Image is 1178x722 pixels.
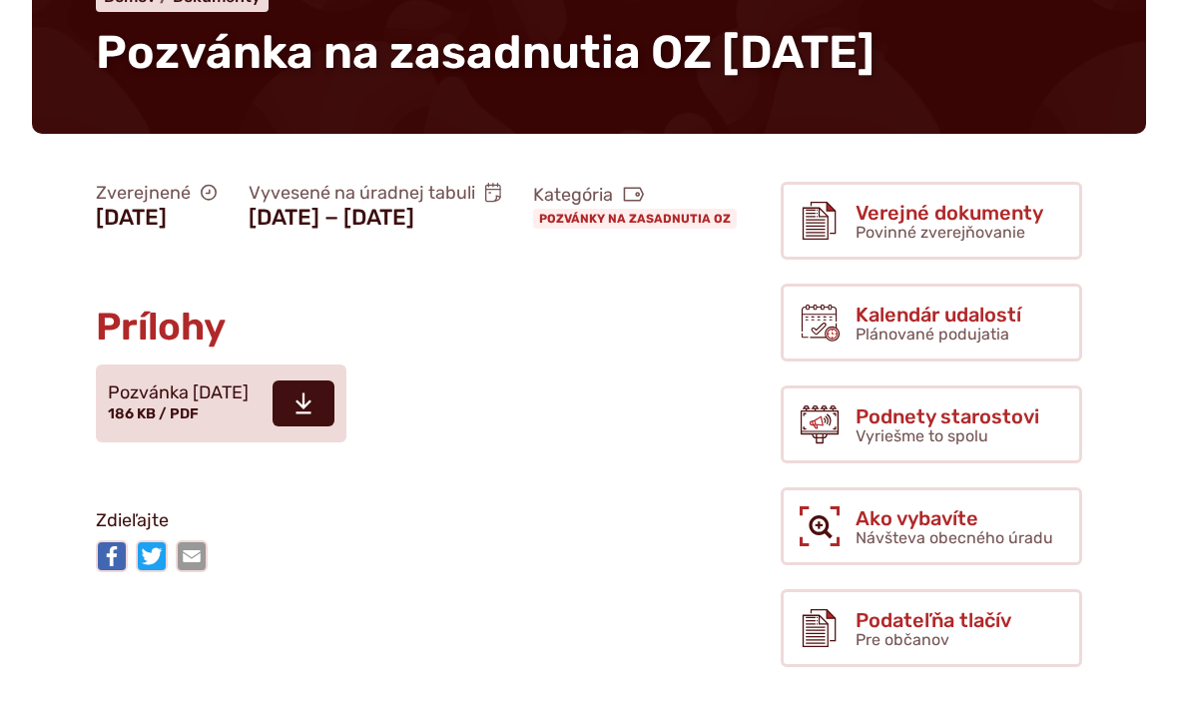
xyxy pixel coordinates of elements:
a: Verejné dokumenty Povinné zverejňovanie [781,182,1082,260]
img: Zdieľať e-mailom [176,540,208,572]
span: Vyriešme to spolu [856,426,988,445]
figcaption: [DATE] [96,205,217,231]
span: Pre občanov [856,630,949,649]
span: Povinné zverejňovanie [856,223,1025,242]
span: Návšteva obecného úradu [856,528,1053,547]
p: Zdieľajte [96,506,781,536]
a: Pozvánky na zasadnutia OZ [533,209,737,229]
span: Zverejnené [96,182,217,205]
img: Zdieľať na Facebooku [96,540,128,572]
span: Pozvánka [DATE] [108,383,249,403]
a: Pozvánka [DATE] 186 KB / PDF [96,364,346,442]
span: Pozvánka na zasadnutia OZ [DATE] [96,25,875,80]
h2: Prílohy [96,307,781,349]
span: Podateľňa tlačív [856,609,1011,631]
span: Kalendár udalostí [856,304,1021,326]
a: Ako vybavíte Návšteva obecného úradu [781,487,1082,565]
a: Podateľňa tlačív Pre občanov [781,589,1082,667]
span: Kategória [533,184,745,207]
span: Vyvesené na úradnej tabuli [249,182,501,205]
span: Verejné dokumenty [856,202,1043,224]
a: Podnety starostovi Vyriešme to spolu [781,385,1082,463]
figcaption: [DATE] − [DATE] [249,205,501,231]
span: Ako vybavíte [856,507,1053,529]
span: 186 KB / PDF [108,405,199,422]
img: Zdieľať na Twitteri [136,540,168,572]
a: Kalendár udalostí Plánované podujatia [781,284,1082,361]
span: Podnety starostovi [856,405,1039,427]
span: Plánované podujatia [856,325,1009,344]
